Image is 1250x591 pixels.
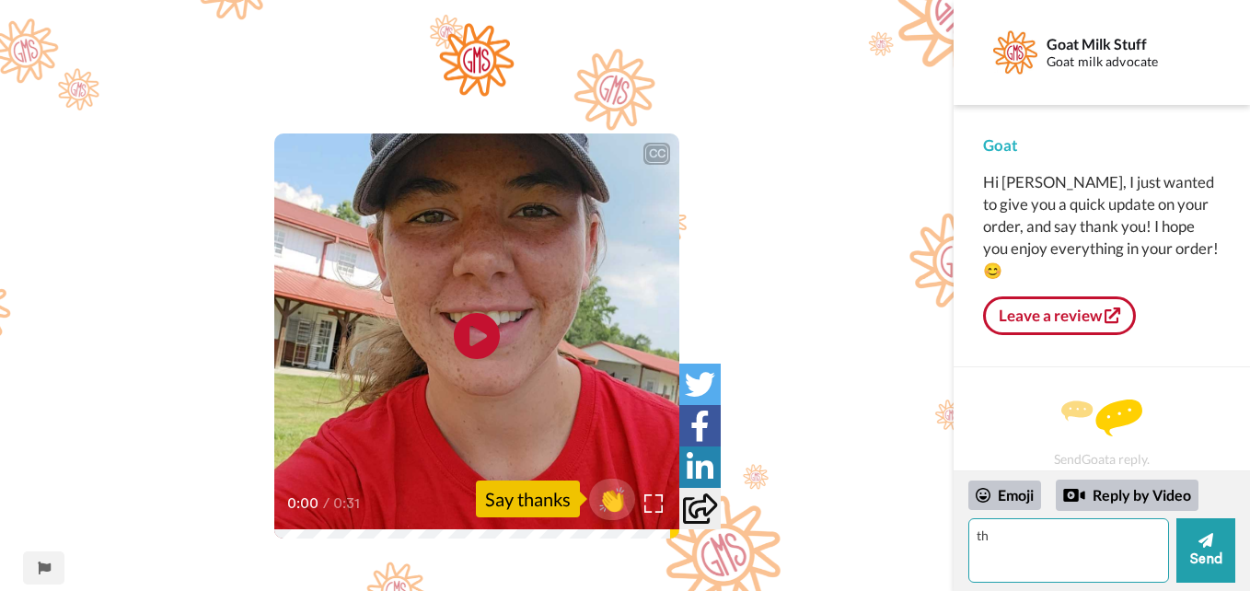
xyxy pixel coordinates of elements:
div: Reply by Video [1056,480,1198,511]
button: 👏 [589,479,635,520]
a: Leave a review [983,296,1136,335]
img: Full screen [644,494,663,513]
div: CC [645,145,668,163]
span: 0:00 [287,492,319,515]
span: 👏 [589,484,635,514]
button: Send [1176,518,1235,583]
img: Profile Image [993,30,1037,75]
textarea: th [968,518,1169,583]
div: Emoji [968,481,1041,510]
div: Goat [983,134,1221,156]
div: Send Goat a reply. [978,400,1225,467]
div: Reply by Video [1063,484,1085,506]
img: 7916b98f-ae7a-4a87-93be-04eb33a40aaf [439,23,515,97]
div: Say thanks [476,481,580,517]
div: Goat milk advocate [1047,54,1200,70]
div: Hi [PERSON_NAME], I just wanted to give you a quick update on your order, and say thank you! I ho... [983,171,1221,282]
div: Goat Milk Stuff [1047,35,1200,52]
span: / [323,492,330,515]
img: message.svg [1061,400,1142,436]
span: 0:31 [333,492,365,515]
